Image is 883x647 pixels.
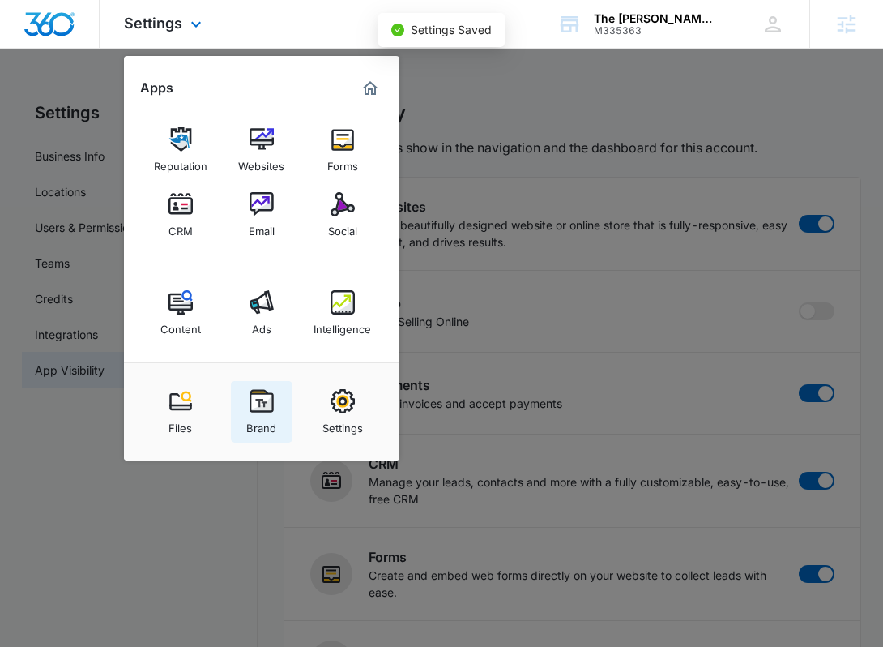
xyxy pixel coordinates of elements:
a: Social [312,184,373,246]
div: Intelligence [314,315,371,336]
h2: Apps [140,80,173,96]
a: CRM [150,184,211,246]
a: Brand [231,381,292,443]
div: Settings [322,413,363,435]
a: Email [231,184,292,246]
a: Intelligence [312,282,373,344]
span: Settings [124,15,182,32]
div: Brand [246,413,276,435]
a: Marketing 360® Dashboard [357,75,383,101]
div: account id [594,25,712,36]
a: Content [150,282,211,344]
div: Social [328,216,357,238]
div: Reputation [154,152,207,173]
div: CRM [168,216,193,238]
div: Files [168,413,192,435]
div: Email [249,216,275,238]
a: Reputation [150,119,211,181]
div: account name [594,12,712,25]
a: Websites [231,119,292,181]
a: Settings [312,381,373,443]
a: Forms [312,119,373,181]
div: Content [160,315,201,336]
span: check-circle [391,24,404,36]
div: Websites [238,152,284,173]
a: Ads [231,282,292,344]
div: Forms [327,152,358,173]
span: Settings Saved [411,23,492,36]
a: Files [150,381,211,443]
div: Ads [252,315,271,336]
